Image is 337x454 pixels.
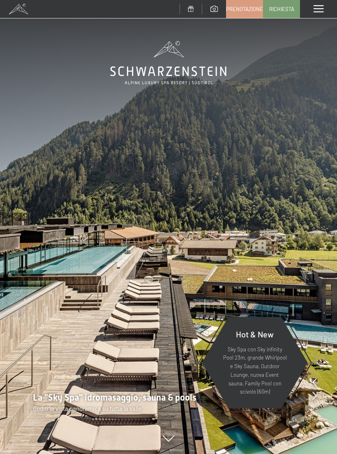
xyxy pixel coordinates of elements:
[236,329,274,339] span: Hot & New
[222,345,288,397] p: Sky Spa con Sky infinity Pool 23m, grande Whirlpool e Sky Sauna, Outdoor Lounge, nuova Event saun...
[89,246,151,255] span: Consenso marketing*
[226,5,263,13] span: Prenotazione
[310,404,313,413] span: 1
[33,405,141,412] span: Goditi la vista panoramica su tutta la valle
[313,404,315,413] span: /
[315,404,319,413] span: 8
[201,316,308,409] a: Hot & New Sky Spa con Sky infinity Pool 23m, grande Whirlpool e Sky Sauna, Outdoor Lounge, nuova ...
[33,392,196,403] span: La "Sky Spa" idromasaggio, sauna & pools
[263,0,300,18] a: Richiesta
[226,0,263,18] a: Prenotazione
[269,5,294,13] span: Richiesta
